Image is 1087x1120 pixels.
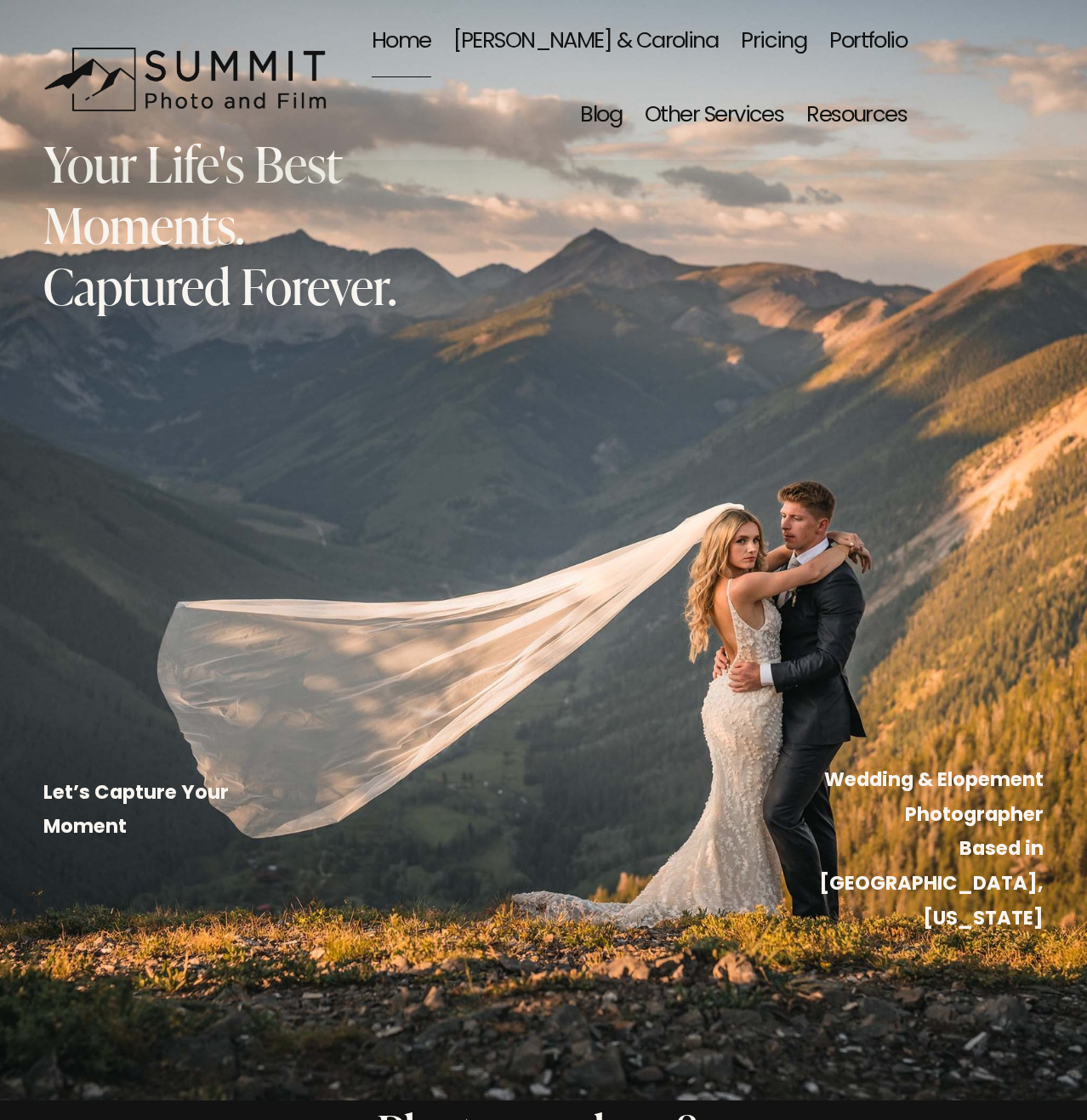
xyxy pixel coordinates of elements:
strong: Wedding & Elopement Photographer Based in [GEOGRAPHIC_DATA], [US_STATE] [819,765,1048,936]
a: Let’s Capture Your [43,778,229,810]
strong: Moment [43,812,127,845]
span: Resources [806,82,907,151]
a: Home [372,5,431,79]
a: Portfolio [829,5,907,79]
a: folder dropdown [645,80,783,154]
a: Moment [43,812,127,844]
a: Blog [580,80,622,154]
strong: Let’s Capture Your [43,778,229,811]
span: Other Services [645,82,783,151]
h2: Your Life's Best Moments. Captured Forever. [43,132,413,315]
a: folder dropdown [806,80,907,154]
a: Pricing [741,5,806,79]
a: [PERSON_NAME] & Carolina [453,5,718,79]
img: Summit Photo and Film [43,47,337,112]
